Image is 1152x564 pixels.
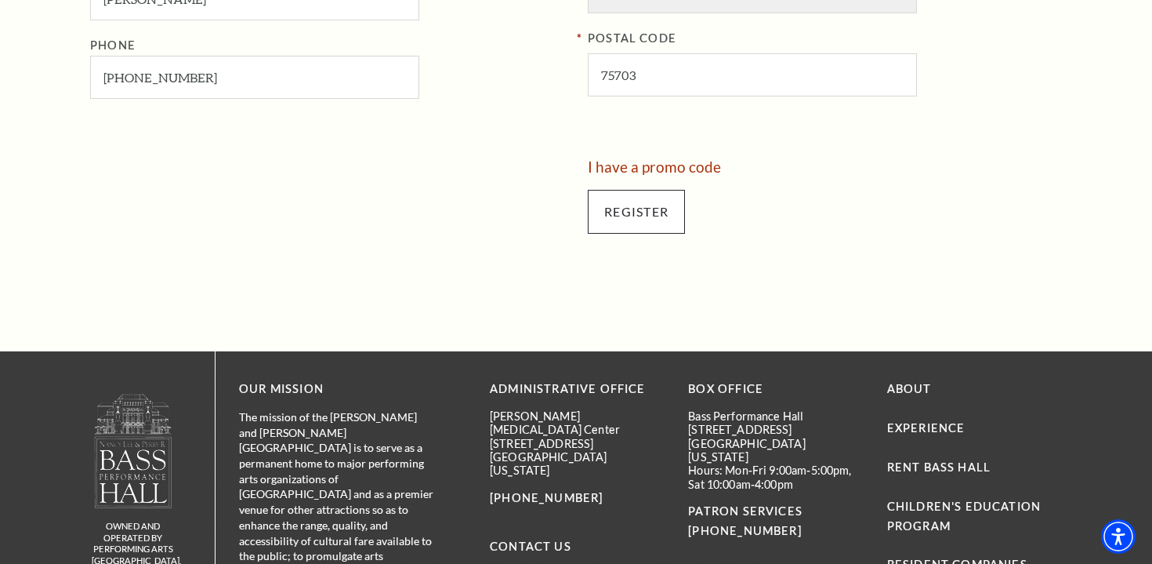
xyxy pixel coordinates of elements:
[887,421,965,435] a: Experience
[688,464,863,491] p: Hours: Mon-Fri 9:00am-5:00pm, Sat 10:00am-4:00pm
[887,500,1041,533] a: Children's Education Program
[688,502,863,541] p: PATRON SERVICES [PHONE_NUMBER]
[688,437,863,464] p: [GEOGRAPHIC_DATA][US_STATE]
[490,450,665,478] p: [GEOGRAPHIC_DATA][US_STATE]
[588,158,721,176] a: I have a promo code
[688,380,863,399] p: BOX OFFICE
[90,38,136,52] label: Phone
[1101,519,1136,554] div: Accessibility Menu
[688,423,863,436] p: [STREET_ADDRESS]
[239,380,435,399] p: OUR MISSION
[588,53,917,96] input: POSTAL CODE
[688,409,863,423] p: Bass Performance Hall
[490,380,665,399] p: Administrative Office
[490,489,665,508] p: [PHONE_NUMBER]
[490,409,665,437] p: [PERSON_NAME][MEDICAL_DATA] Center
[490,540,571,553] a: Contact Us
[887,382,932,395] a: About
[887,460,991,474] a: Rent Bass Hall
[490,437,665,450] p: [STREET_ADDRESS]
[588,29,1062,49] label: POSTAL CODE
[93,393,173,508] img: owned and operated by Performing Arts Fort Worth, A NOT-FOR-PROFIT 501(C)3 ORGANIZATION
[588,190,685,234] input: Submit button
